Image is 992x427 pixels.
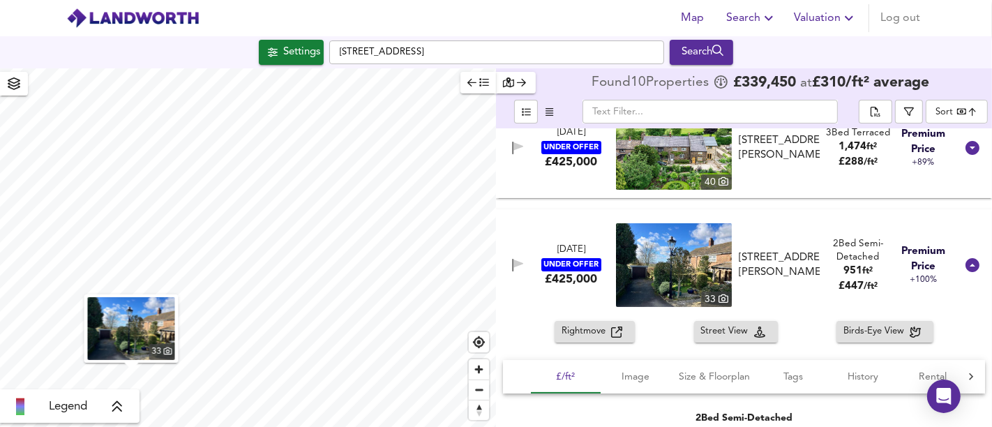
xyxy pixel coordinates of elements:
[545,154,597,170] div: £425,000
[616,223,732,307] a: property thumbnail 33
[259,40,324,65] div: Click to configure Search Settings
[890,244,956,274] span: Premium Price
[88,297,175,360] a: property thumbnail 33
[66,8,200,29] img: logo
[825,237,891,264] div: 2 Bed Semi-Detached
[496,209,992,321] div: [DATE]UNDER OFFER£425,000 property thumbnail 33 [STREET_ADDRESS][PERSON_NAME]2Bed Semi-Detached95...
[739,133,820,163] div: [STREET_ADDRESS][PERSON_NAME]
[836,368,889,386] span: History
[283,43,320,61] div: Settings
[862,267,873,276] span: ft²
[875,4,926,32] button: Log out
[541,258,601,271] div: UNDER OFFER
[859,100,892,123] div: split button
[701,292,732,307] div: 33
[843,324,910,340] span: Birds-Eye View
[676,8,709,28] span: Map
[726,8,777,28] span: Search
[694,321,778,343] button: Street View
[927,380,961,413] div: Open Intercom Messenger
[910,274,937,286] span: +100%
[84,294,179,363] button: property thumbnail 33
[864,282,878,291] span: / ft²
[545,271,597,287] div: £425,000
[721,4,783,32] button: Search
[839,142,866,152] span: 1,474
[880,8,920,28] span: Log out
[673,43,730,61] div: Search
[836,321,933,343] button: Birds-Eye View
[912,157,934,169] span: +89%
[866,142,877,151] span: ft²
[555,321,635,343] button: Rightmove
[616,223,732,307] img: property thumbnail
[800,77,812,90] span: at
[539,368,592,386] span: £/ft²
[739,250,820,280] div: [STREET_ADDRESS][PERSON_NAME]
[469,380,489,400] button: Zoom out
[679,368,750,386] span: Size & Floorplan
[583,100,838,123] input: Text Filter...
[541,141,601,154] div: UNDER OFFER
[49,398,87,415] span: Legend
[149,344,175,360] div: 33
[812,75,929,90] span: £ 310 / ft² average
[701,174,732,190] div: 40
[696,411,792,425] div: 2 Bed Semi-Detached
[469,359,489,380] button: Zoom in
[557,244,585,257] div: [DATE]
[562,324,611,340] span: Rightmove
[557,126,585,140] div: [DATE]
[839,157,878,167] span: £ 288
[964,257,981,274] svg: Show Details
[843,266,862,276] span: 951
[496,98,992,198] div: [DATE]UNDER OFFER£425,000 property thumbnail 40 [STREET_ADDRESS][PERSON_NAME]3Bed Terraced1,474ft...
[88,297,175,360] img: property thumbnail
[794,8,857,28] span: Valuation
[890,127,956,157] span: Premium Price
[329,40,664,64] input: Enter a location...
[864,158,878,167] span: / ft²
[592,76,712,90] div: Found 10 Propert ies
[670,4,715,32] button: Map
[259,40,324,65] button: Settings
[616,106,732,190] img: property thumbnail
[616,106,732,190] a: property thumbnail 40
[701,324,754,340] span: Street View
[935,105,953,119] div: Sort
[964,140,981,156] svg: Show Details
[826,126,890,140] div: 3 Bed Terraced
[788,4,863,32] button: Valuation
[839,281,878,292] span: £ 447
[733,76,796,90] span: £ 339,450
[609,368,662,386] span: Image
[926,100,988,123] div: Sort
[767,368,820,386] span: Tags
[469,400,489,420] button: Reset bearing to north
[469,332,489,352] button: Find my location
[670,40,733,65] button: Search
[906,368,959,386] span: Rental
